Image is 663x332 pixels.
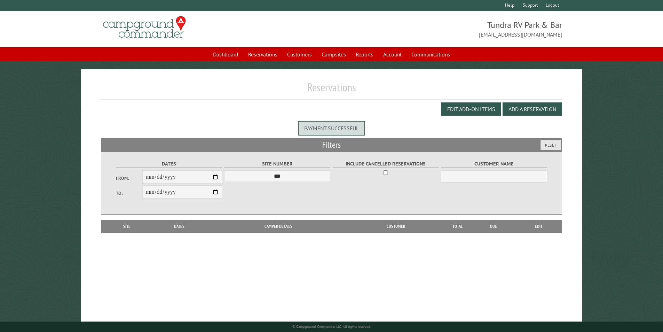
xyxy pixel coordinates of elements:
button: Add a Reservation [503,102,562,116]
button: Reset [540,140,561,150]
th: Camper Details [209,220,348,233]
th: Due [472,220,515,233]
a: Customers [283,48,316,61]
a: Campsites [317,48,350,61]
span: Tundra RV Park & Bar [EMAIL_ADDRESS][DOMAIN_NAME] [332,19,562,39]
th: Site [104,220,150,233]
th: Total [444,220,472,233]
div: Payment successful [298,121,365,135]
h2: Filters [101,138,562,152]
h1: Reservations [101,80,562,100]
label: From: [116,175,142,182]
label: Include Cancelled Reservations [333,160,439,168]
label: Customer Name [441,160,547,168]
label: To: [116,190,142,196]
small: © Campground Commander LLC. All rights reserved. [292,324,371,329]
a: Communications [407,48,454,61]
a: Account [379,48,406,61]
label: Dates [116,160,222,168]
label: Site Number [224,160,330,168]
th: Dates [150,220,209,233]
th: Customer [348,220,444,233]
a: Reports [352,48,378,61]
a: Reservations [244,48,282,61]
th: Edit [515,220,562,233]
button: Edit Add-on Items [441,102,501,116]
img: Campground Commander [101,14,188,41]
a: Dashboard [209,48,243,61]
